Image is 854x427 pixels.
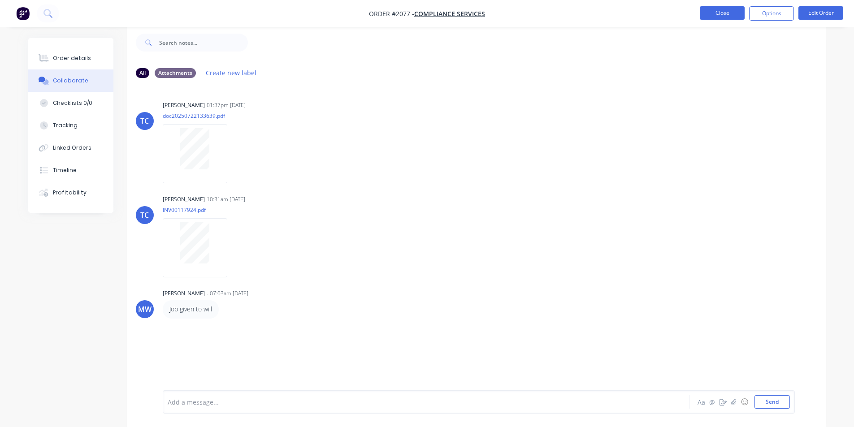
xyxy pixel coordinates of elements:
[28,159,113,181] button: Timeline
[696,397,707,407] button: Aa
[163,112,236,120] p: doc20250722133639.pdf
[53,54,91,62] div: Order details
[53,77,88,85] div: Collaborate
[28,137,113,159] button: Linked Orders
[28,47,113,69] button: Order details
[201,67,261,79] button: Create new label
[140,210,149,220] div: TC
[53,189,87,197] div: Profitability
[53,144,91,152] div: Linked Orders
[163,289,205,298] div: [PERSON_NAME]
[138,304,152,315] div: MW
[749,6,794,21] button: Options
[207,101,246,109] div: 01:37pm [DATE]
[207,195,245,203] div: 10:31am [DATE]
[163,195,205,203] div: [PERSON_NAME]
[163,206,236,214] p: INV00117924.pdf
[700,6,745,20] button: Close
[169,305,212,314] p: Job given to will
[53,166,77,174] div: Timeline
[28,114,113,137] button: Tracking
[414,9,485,18] a: Compliance Services
[136,68,149,78] div: All
[369,9,414,18] span: Order #2077 -
[707,397,718,407] button: @
[140,116,149,126] div: TC
[28,69,113,92] button: Collaborate
[798,6,843,20] button: Edit Order
[53,121,78,129] div: Tracking
[754,395,790,409] button: Send
[155,68,196,78] div: Attachments
[739,397,750,407] button: ☺
[163,101,205,109] div: [PERSON_NAME]
[28,92,113,114] button: Checklists 0/0
[159,34,248,52] input: Search notes...
[28,181,113,204] button: Profitability
[207,289,248,298] div: - 07:03am [DATE]
[16,7,30,20] img: Factory
[53,99,92,107] div: Checklists 0/0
